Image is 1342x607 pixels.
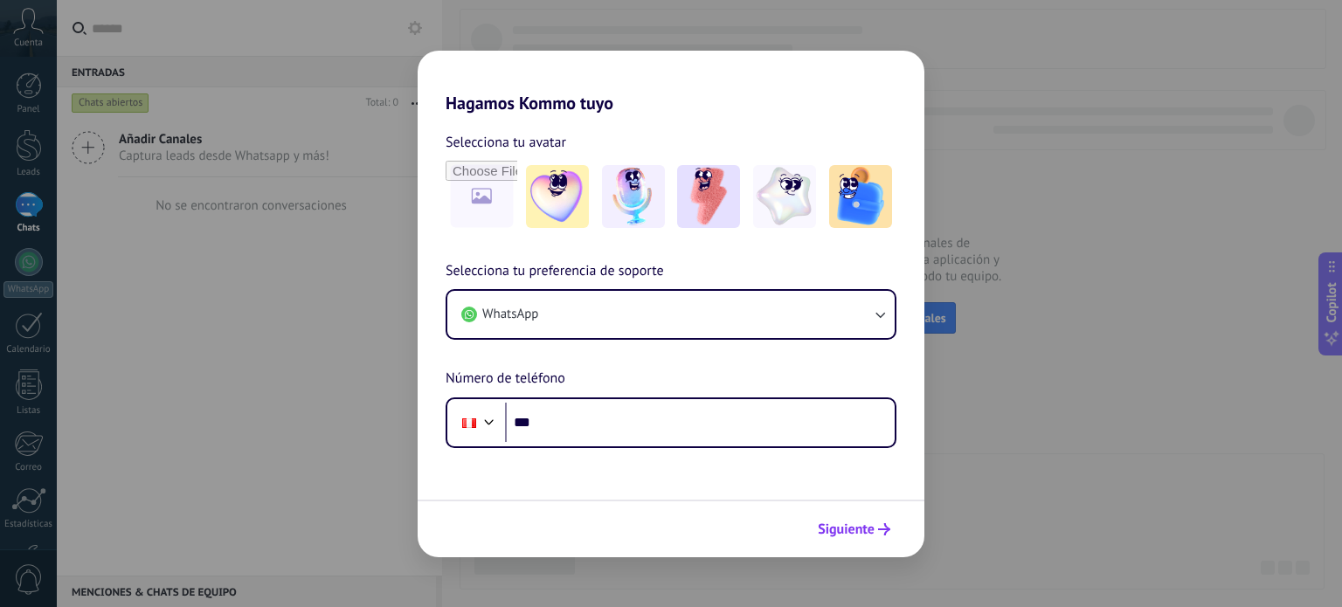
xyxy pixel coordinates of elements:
[446,260,664,283] span: Selecciona tu preferencia de soporte
[829,165,892,228] img: -5.jpeg
[447,291,895,338] button: WhatsApp
[602,165,665,228] img: -2.jpeg
[446,131,566,154] span: Selecciona tu avatar
[446,368,565,390] span: Número de teléfono
[810,514,898,544] button: Siguiente
[818,523,875,535] span: Siguiente
[677,165,740,228] img: -3.jpeg
[482,306,538,323] span: WhatsApp
[753,165,816,228] img: -4.jpeg
[453,404,486,441] div: Peru: + 51
[418,51,924,114] h2: Hagamos Kommo tuyo
[526,165,589,228] img: -1.jpeg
